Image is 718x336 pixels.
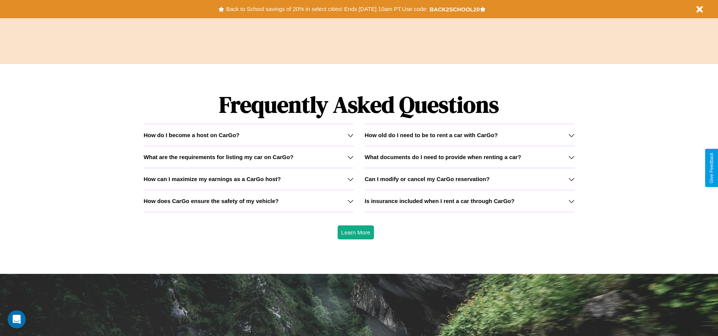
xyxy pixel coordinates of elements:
[143,154,293,160] h3: What are the requirements for listing my car on CarGo?
[143,176,281,182] h3: How can I maximize my earnings as a CarGo host?
[430,6,480,13] b: BACK2SCHOOL20
[365,176,490,182] h3: Can I modify or cancel my CarGo reservation?
[365,154,521,160] h3: What documents do I need to provide when renting a car?
[365,198,515,204] h3: Is insurance included when I rent a car through CarGo?
[338,225,374,239] button: Learn More
[709,153,714,183] div: Give Feedback
[365,132,498,138] h3: How old do I need to be to rent a car with CarGo?
[143,198,279,204] h3: How does CarGo ensure the safety of my vehicle?
[143,85,574,124] h1: Frequently Asked Questions
[8,310,26,328] iframe: Intercom live chat
[224,4,429,14] button: Back to School savings of 20% in select cities! Ends [DATE] 10am PT.Use code:
[143,132,239,138] h3: How do I become a host on CarGo?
